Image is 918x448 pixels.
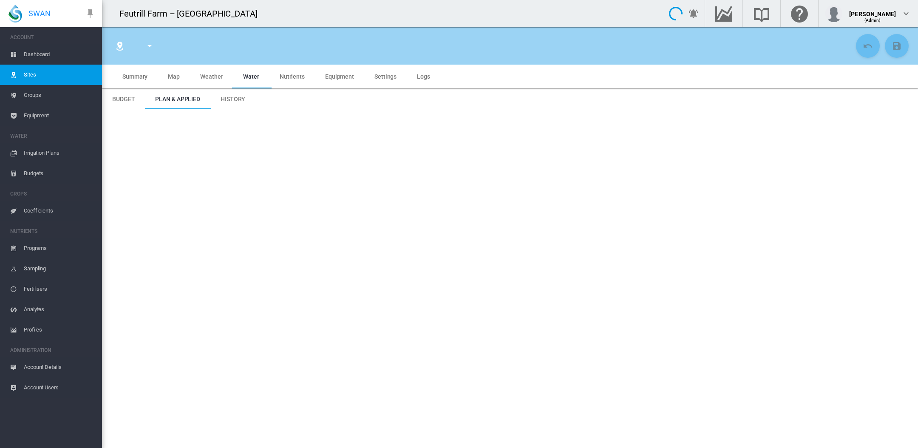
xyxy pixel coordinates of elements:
[688,9,699,19] md-icon: icon-bell-ring
[863,41,873,51] md-icon: icon-undo
[24,299,95,320] span: Analytes
[10,224,95,238] span: NUTRIENTS
[280,73,305,80] span: Nutrients
[144,41,155,51] md-icon: icon-menu-down
[243,73,259,80] span: Water
[789,9,810,19] md-icon: Click here for help
[374,73,397,80] span: Settings
[111,37,128,54] button: Click to go to list of Sites
[417,73,430,80] span: Logs
[24,105,95,126] span: Equipment
[24,163,95,184] span: Budgets
[168,73,180,80] span: Map
[885,34,909,58] button: Save Changes
[864,18,881,23] span: (Admin)
[751,9,772,19] md-icon: Search the knowledge base
[825,5,842,22] img: profile.jpg
[24,201,95,221] span: Coefficients
[122,73,147,80] span: Summary
[714,9,734,19] md-icon: Go to the Data Hub
[200,73,223,80] span: Weather
[24,320,95,340] span: Profiles
[856,34,880,58] button: Cancel Changes
[141,37,158,54] button: icon-menu-down
[10,31,95,44] span: ACCOUNT
[24,279,95,299] span: Fertilisers
[685,5,702,22] button: icon-bell-ring
[155,96,200,102] span: Plan & Applied
[10,343,95,357] span: ADMINISTRATION
[892,41,902,51] md-icon: icon-content-save
[112,96,135,102] span: Budget
[10,129,95,143] span: WATER
[24,377,95,398] span: Account Users
[119,8,265,20] div: Feutrill Farm – [GEOGRAPHIC_DATA]
[849,6,896,15] div: [PERSON_NAME]
[24,357,95,377] span: Account Details
[24,44,95,65] span: Dashboard
[115,41,125,51] md-icon: icon-map-marker-radius
[325,73,354,80] span: Equipment
[901,9,911,19] md-icon: icon-chevron-down
[24,258,95,279] span: Sampling
[10,187,95,201] span: CROPS
[24,85,95,105] span: Groups
[221,96,245,102] span: History
[8,5,22,23] img: SWAN-Landscape-Logo-Colour-drop.png
[85,9,95,19] md-icon: icon-pin
[24,238,95,258] span: Programs
[24,143,95,163] span: Irrigation Plans
[24,65,95,85] span: Sites
[28,8,51,19] span: SWAN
